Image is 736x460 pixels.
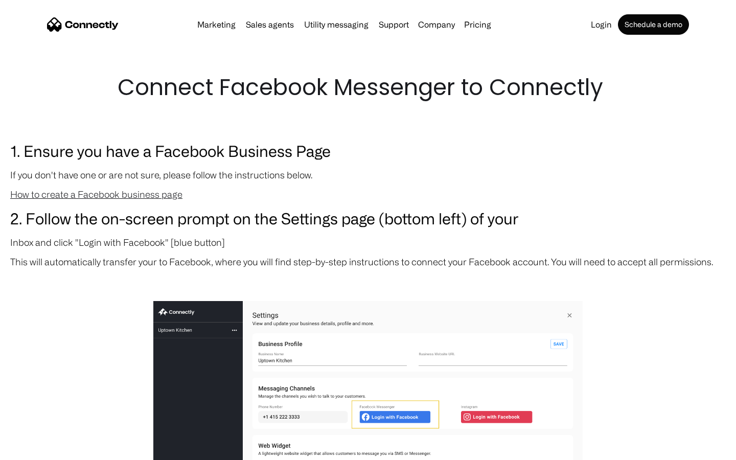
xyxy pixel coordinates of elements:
a: Marketing [193,20,240,29]
p: This will automatically transfer your to Facebook, where you will find step-by-step instructions ... [10,255,726,269]
a: Utility messaging [300,20,373,29]
aside: Language selected: English [10,442,61,456]
a: Pricing [460,20,495,29]
a: Support [375,20,413,29]
a: Sales agents [242,20,298,29]
h3: 1. Ensure you have a Facebook Business Page [10,139,726,163]
ul: Language list [20,442,61,456]
h3: 2. Follow the on-screen prompt on the Settings page (bottom left) of your [10,206,726,230]
a: How to create a Facebook business page [10,189,182,199]
a: Login [587,20,616,29]
p: ‍ [10,274,726,288]
p: If you don't have one or are not sure, please follow the instructions below. [10,168,726,182]
a: Schedule a demo [618,14,689,35]
h1: Connect Facebook Messenger to Connectly [118,72,618,103]
div: Company [418,17,455,32]
p: Inbox and click "Login with Facebook" [blue button] [10,235,726,249]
